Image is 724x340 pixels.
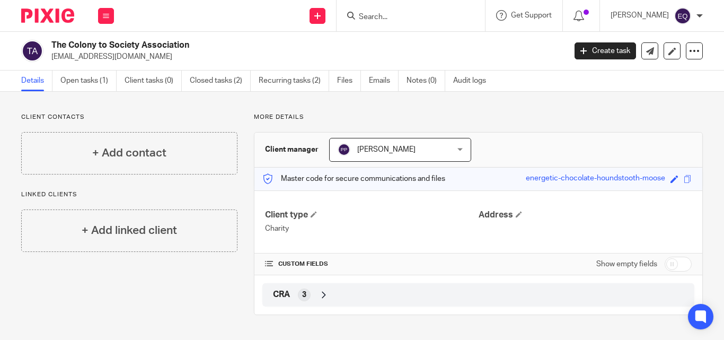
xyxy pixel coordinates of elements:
p: Master code for secure communications and files [262,173,445,184]
a: Details [21,71,52,91]
a: Recurring tasks (2) [259,71,329,91]
img: svg%3E [21,40,43,62]
a: Open tasks (1) [60,71,117,91]
h4: + Add contact [92,145,166,161]
a: Closed tasks (2) [190,71,251,91]
a: Audit logs [453,71,494,91]
span: [PERSON_NAME] [357,146,416,153]
p: Client contacts [21,113,237,121]
span: Get Support [511,12,552,19]
img: svg%3E [674,7,691,24]
h4: Address [479,210,692,221]
a: Notes (0) [407,71,445,91]
input: Search [358,13,453,22]
a: Client tasks (0) [125,71,182,91]
p: [PERSON_NAME] [611,10,669,21]
h4: CUSTOM FIELDS [265,260,478,268]
label: Show empty fields [596,259,657,269]
h3: Client manager [265,144,319,155]
span: CRA [273,289,290,300]
h2: The Colony to Society Association [51,40,457,51]
span: 3 [302,290,306,300]
img: svg%3E [338,143,350,156]
p: [EMAIL_ADDRESS][DOMAIN_NAME] [51,51,559,62]
p: Charity [265,223,478,234]
a: Emails [369,71,399,91]
img: Pixie [21,8,74,23]
p: Linked clients [21,190,237,199]
div: energetic-chocolate-houndstooth-moose [526,173,665,185]
h4: Client type [265,210,478,221]
a: Files [337,71,361,91]
h4: + Add linked client [82,222,177,239]
a: Create task [575,42,636,59]
p: More details [254,113,703,121]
